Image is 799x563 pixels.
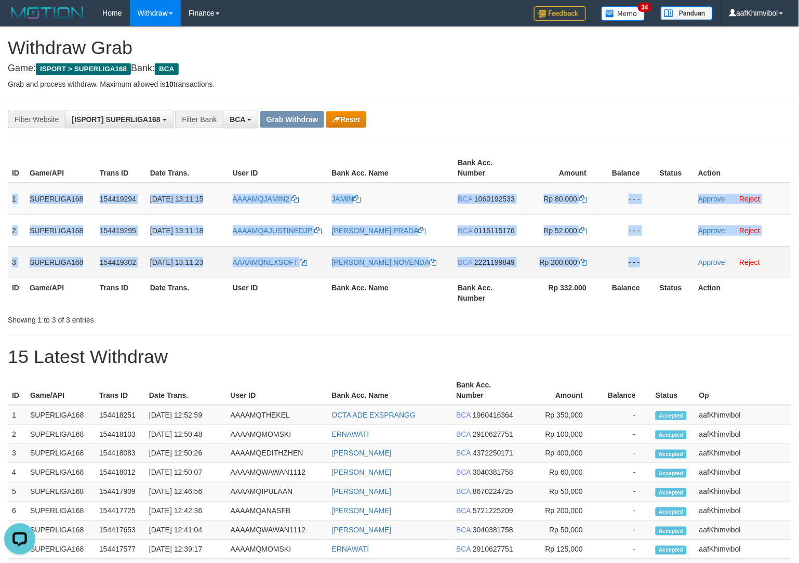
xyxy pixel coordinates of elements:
td: SUPERLIGA168 [25,183,96,215]
h4: Game: Bank: [8,63,791,74]
span: Accepted [656,488,687,497]
th: ID [8,376,26,405]
td: - [598,502,651,521]
td: AAAAMQWAWAN1112 [227,463,328,482]
span: BCA [458,195,472,203]
td: [DATE] 12:42:36 [145,502,227,521]
span: [DATE] 13:11:23 [150,258,203,266]
a: Approve [698,195,725,203]
td: aafKhimvibol [695,444,791,463]
div: Showing 1 to 3 of 3 entries [8,311,325,325]
a: Reject [740,226,761,235]
a: AAAAMQJAMIN2 [233,195,299,203]
span: Copy 5721225209 to clipboard [473,507,513,515]
span: AAAAMQNEXSOFT [233,258,298,266]
td: SUPERLIGA168 [26,425,95,444]
div: Filter Bank [175,111,223,128]
td: - [598,482,651,502]
th: Action [694,153,791,183]
a: [PERSON_NAME] [332,507,392,515]
td: 5 [8,482,26,502]
td: [DATE] 12:41:04 [145,521,227,540]
td: - - - [602,246,656,278]
span: Copy 1960416364 to clipboard [473,411,513,419]
th: ID [8,278,25,307]
td: AAAAMQWAWAN1112 [227,521,328,540]
th: Balance [602,278,656,307]
td: [DATE] 12:50:26 [145,444,227,463]
span: AAAAMQAJUSTINEDJP [233,226,313,235]
span: Copy 8670224725 to clipboard [473,488,513,496]
th: Amount [519,376,598,405]
td: - - - [602,215,656,246]
span: [DATE] 13:11:15 [150,195,203,203]
strong: 10 [165,80,174,88]
span: 154419302 [100,258,136,266]
td: [DATE] 12:50:48 [145,425,227,444]
td: 154418251 [95,405,145,425]
td: Rp 50,000 [519,521,598,540]
th: Rp 332.000 [522,278,602,307]
img: MOTION_logo.png [8,5,87,21]
span: Rp 52.000 [544,226,578,235]
td: 3 [8,444,26,463]
td: 2 [8,425,26,444]
td: [DATE] 12:46:56 [145,482,227,502]
td: Rp 125,000 [519,540,598,559]
th: Balance [602,153,656,183]
td: 6 [8,502,26,521]
a: [PERSON_NAME] [332,468,392,477]
th: Amount [522,153,602,183]
td: aafKhimvibol [695,482,791,502]
td: 4 [8,463,26,482]
td: AAAAMQMOMSKI [227,425,328,444]
th: Balance [598,376,651,405]
td: aafKhimvibol [695,521,791,540]
td: SUPERLIGA168 [26,521,95,540]
button: Open LiveChat chat widget [4,4,35,35]
span: Copy 1060192533 to clipboard [474,195,515,203]
span: Accepted [656,507,687,516]
th: User ID [227,376,328,405]
span: Copy 4372250171 to clipboard [473,449,513,458]
a: ERNAWATI [332,545,369,554]
td: aafKhimvibol [695,502,791,521]
td: 3 [8,246,25,278]
td: aafKhimvibol [695,425,791,444]
td: 2 [8,215,25,246]
td: 154417653 [95,521,145,540]
td: - [598,540,651,559]
span: BCA [456,411,471,419]
span: BCA [456,449,471,458]
th: Bank Acc. Number [452,376,519,405]
th: User ID [229,153,328,183]
span: Copy 0115115176 to clipboard [474,226,515,235]
a: AAAAMQAJUSTINEDJP [233,226,322,235]
span: Rp 80.000 [544,195,578,203]
td: 154417909 [95,482,145,502]
th: Op [695,376,791,405]
a: [PERSON_NAME] PRADA [332,226,426,235]
td: SUPERLIGA168 [25,215,96,246]
td: Rp 350,000 [519,405,598,425]
span: Rp 200.000 [540,258,577,266]
td: Rp 60,000 [519,463,598,482]
span: BCA [155,63,178,75]
button: Grab Withdraw [260,111,324,128]
td: 154418083 [95,444,145,463]
span: BCA [456,507,471,515]
span: Accepted [656,546,687,555]
span: ISPORT > SUPERLIGA168 [36,63,131,75]
span: BCA [456,545,471,554]
td: SUPERLIGA168 [25,246,96,278]
th: Trans ID [95,376,145,405]
span: Copy 3040381758 to clipboard [473,526,513,534]
th: Status [656,153,694,183]
td: AAAAMQMOMSKI [227,540,328,559]
td: [DATE] 12:50:07 [145,463,227,482]
td: 154417577 [95,540,145,559]
th: Date Trans. [145,376,227,405]
td: - [598,405,651,425]
th: Game/API [25,153,96,183]
td: 154418103 [95,425,145,444]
